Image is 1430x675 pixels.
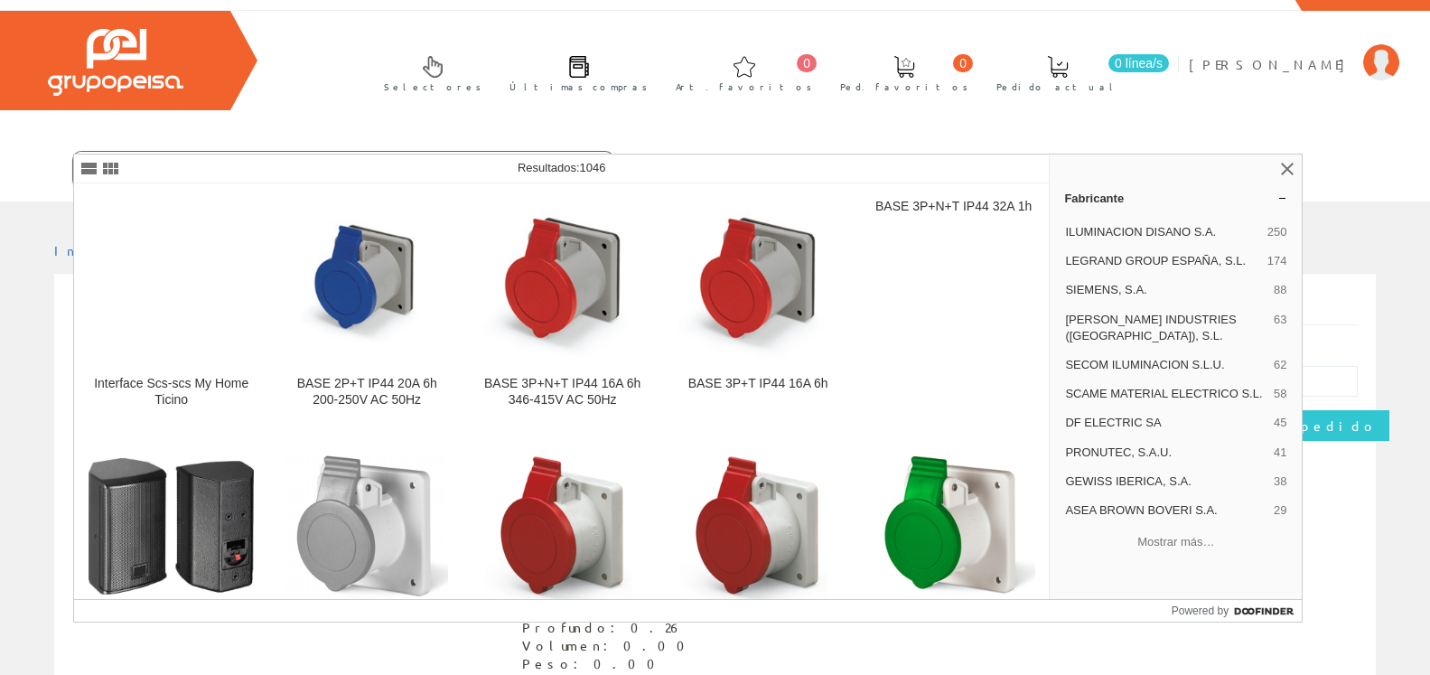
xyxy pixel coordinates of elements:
a: BASE 3P+N+T IP44 32A 3h [660,430,855,675]
span: Ped. favoritos [840,78,968,96]
a: BASE 3P+N+T IP44 32A 7h 480-500V AC 50Hz [269,430,463,675]
span: GEWISS IBERICA, S.A. [1065,473,1266,490]
span: 250 [1267,224,1287,240]
a: Interface Scs-scs My Home Ticino Interface Scs-scs My Home Ticino [74,184,268,429]
span: 0 [953,54,973,72]
span: PRONUTEC, S.A.U. [1065,445,1266,461]
span: 58 [1274,386,1286,402]
div: BASE 3P+N+T IP44 16A 6h 346-415V AC 50Hz [480,376,645,408]
img: BASE 3P+N+T IP44 32A 2h >50V AC [873,445,1035,607]
span: [PERSON_NAME] [1189,55,1354,73]
a: Powered by [1172,600,1303,622]
span: 41 [1274,445,1286,461]
div: BASE 3P+N+T IP44 32A 1h [871,199,1036,215]
img: BASE 3P+N+T IP44 32A 7h 480-500V AC 50Hz [285,445,448,607]
span: Resultados: [518,161,606,174]
a: BASE 3P+N+T IP44 32A 11h 440-460V AC [465,430,659,675]
span: LEGRAND GROUP ESPAÑA, S.L. [1065,253,1259,269]
span: [PERSON_NAME] INDUSTRIES ([GEOGRAPHIC_DATA]), S.L. [1065,312,1266,344]
img: Interface Scs-scs My Home Ticino [89,264,254,296]
img: BASE 3P+T IP44 16A 6h [677,199,839,361]
a: Inicio [54,242,131,258]
a: BASE 3P+N+T IP44 32A 1h [856,184,1051,429]
span: 174 [1267,253,1287,269]
span: 88 [1274,282,1286,298]
span: Powered by [1172,603,1229,619]
span: SECOM ILUMINACION S.L.U. [1065,357,1266,373]
div: Interface Scs-scs My Home Ticino [89,376,254,408]
span: Art. favoritos [676,78,812,96]
a: Fabricante [1050,183,1302,212]
span: ILUMINACION DISANO S.A. [1065,224,1259,240]
span: Selectores [384,78,481,96]
span: 38 [1274,473,1286,490]
span: 45 [1274,415,1286,431]
span: 62 [1274,357,1286,373]
img: BASE 3P+N+T IP44 32A 3h [677,445,839,607]
span: Pedido actual [996,78,1119,96]
a: PAREJA CAJAS SE-422 60W [74,430,268,675]
span: 0 línea/s [1108,54,1169,72]
a: Últimas compras [491,41,657,103]
span: 63 [1274,312,1286,344]
div: Peso: 0.00 [522,655,696,673]
span: 29 [1274,502,1286,519]
span: SCAME MATERIAL ELECTRICO S.L. [1065,386,1266,402]
img: Grupo Peisa [48,29,183,96]
a: BASE 3P+N+T IP44 16A 6h 346-415V AC 50Hz BASE 3P+N+T IP44 16A 6h 346-415V AC 50Hz [465,184,659,429]
span: Últimas compras [509,78,648,96]
span: DF ELECTRIC SA [1065,415,1266,431]
a: BASE 2P+T IP44 20A 6h 200-250V AC 50Hz BASE 2P+T IP44 20A 6h 200-250V AC 50Hz [269,184,463,429]
a: Selectores [366,41,491,103]
a: BASE 3P+N+T IP44 32A 2h >50V AC [856,430,1051,675]
a: BASE 3P+T IP44 16A 6h BASE 3P+T IP44 16A 6h [660,184,855,429]
a: [PERSON_NAME] [1189,41,1399,58]
img: BASE 2P+T IP44 20A 6h 200-250V AC 50Hz [285,199,448,361]
img: PAREJA CAJAS SE-422 60W [89,458,254,595]
div: BASE 2P+T IP44 20A 6h 200-250V AC 50Hz [284,376,449,408]
span: 0 [797,54,817,72]
span: SIEMENS, S.A. [1065,282,1266,298]
img: BASE 3P+N+T IP44 16A 6h 346-415V AC 50Hz [481,199,644,361]
div: Profundo: 0.26 [522,619,696,637]
div: BASE 3P+T IP44 16A 6h [675,376,840,392]
img: BASE 3P+N+T IP44 32A 11h 440-460V AC [481,445,644,607]
span: 1046 [580,161,606,174]
div: Volumen: 0.00 [522,637,696,655]
input: Buscar ... [73,152,578,188]
span: ASEA BROWN BOVERI S.A. [1065,502,1266,519]
button: Mostrar más… [1057,527,1294,557]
